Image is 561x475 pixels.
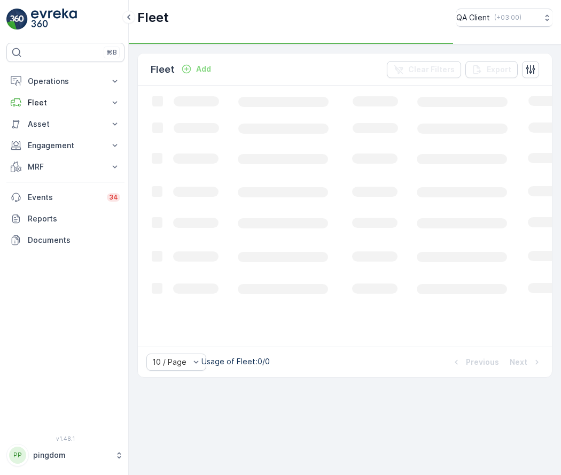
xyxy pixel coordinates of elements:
[6,229,124,251] a: Documents
[6,208,124,229] a: Reports
[6,156,124,178] button: MRF
[137,9,169,26] p: Fleet
[28,235,120,246] p: Documents
[33,450,110,461] p: pingdom
[6,9,28,30] img: logo
[28,192,100,203] p: Events
[387,61,461,78] button: Clear Filters
[494,13,521,22] p: ( +03:00 )
[151,62,175,77] p: Fleet
[6,444,124,466] button: PPpingdom
[28,140,103,151] p: Engagement
[456,9,552,27] button: QA Client(+03:00)
[6,435,124,442] span: v 1.48.1
[28,162,103,172] p: MRF
[201,356,270,367] p: Usage of Fleet : 0/0
[465,61,518,78] button: Export
[509,356,543,369] button: Next
[6,187,124,208] a: Events34
[9,447,26,464] div: PP
[28,97,103,108] p: Fleet
[6,92,124,113] button: Fleet
[6,135,124,156] button: Engagement
[106,48,117,57] p: ⌘B
[109,193,118,202] p: 34
[510,357,527,367] p: Next
[6,71,124,92] button: Operations
[31,9,77,30] img: logo_light-DOdMpM7g.png
[28,119,103,129] p: Asset
[28,76,103,87] p: Operations
[6,113,124,135] button: Asset
[177,63,215,75] button: Add
[408,64,455,75] p: Clear Filters
[466,357,499,367] p: Previous
[196,64,211,74] p: Add
[456,12,490,23] p: QA Client
[487,64,511,75] p: Export
[450,356,500,369] button: Previous
[28,213,120,224] p: Reports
